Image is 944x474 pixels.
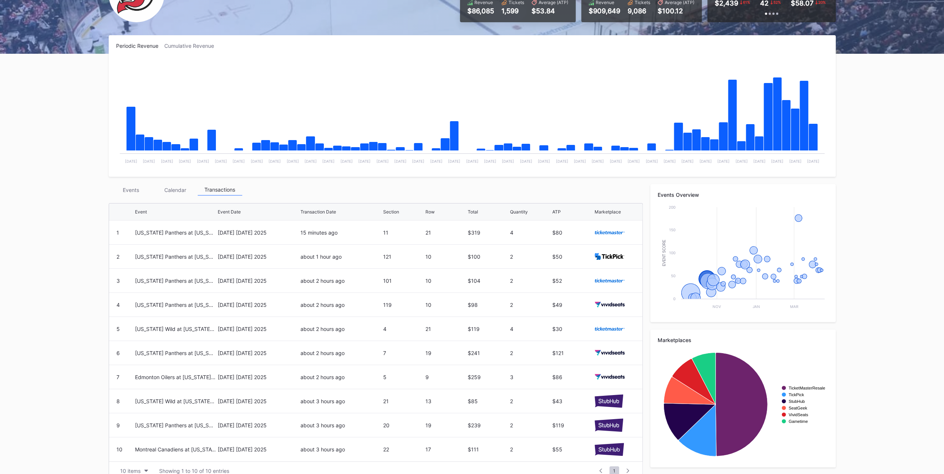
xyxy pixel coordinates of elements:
[109,184,153,196] div: Events
[116,398,120,404] div: 8
[552,253,593,260] div: $50
[153,184,198,196] div: Calendar
[300,209,336,215] div: Transaction Date
[468,278,508,284] div: $104
[510,326,550,332] div: 4
[383,374,424,380] div: 5
[510,253,550,260] div: 2
[681,159,694,163] text: [DATE]
[135,278,216,284] div: [US_STATE] Panthers at [US_STATE] Devils
[552,422,593,428] div: $119
[510,422,550,428] div: 2
[669,251,675,255] text: 100
[510,229,550,236] div: 4
[532,7,568,15] div: $53.84
[304,159,316,163] text: [DATE]
[198,184,242,196] div: Transactions
[658,337,828,343] div: Marketplaces
[376,159,388,163] text: [DATE]
[595,279,625,283] img: ticketmaster.svg
[662,239,666,266] text: Event Score
[673,296,675,301] text: 0
[552,350,593,356] div: $121
[383,209,399,215] div: Section
[135,229,216,236] div: [US_STATE] Panthers at [US_STATE] Devils
[789,159,801,163] text: [DATE]
[383,229,424,236] div: 11
[468,374,508,380] div: $259
[592,159,604,163] text: [DATE]
[218,446,299,453] div: [DATE] [DATE] 2025
[790,304,798,309] text: Mar
[789,392,804,397] text: TickPick
[552,209,561,215] div: ATP
[448,159,460,163] text: [DATE]
[116,350,120,356] div: 6
[233,159,245,163] text: [DATE]
[116,229,119,236] div: 1
[116,422,120,428] div: 9
[595,418,624,431] img: stubHub.svg
[116,446,122,453] div: 10
[595,253,625,259] img: TickPick_logo.svg
[752,304,760,309] text: Jan
[466,159,478,163] text: [DATE]
[383,398,424,404] div: 21
[383,253,424,260] div: 121
[609,159,622,163] text: [DATE]
[269,159,281,163] text: [DATE]
[135,302,216,308] div: [US_STATE] Panthers at [US_STATE] Devils
[468,326,508,332] div: $119
[214,159,227,163] text: [DATE]
[713,304,721,309] text: Nov
[116,278,120,284] div: 3
[520,159,532,163] text: [DATE]
[628,7,650,15] div: 9,086
[218,374,299,380] div: [DATE] [DATE] 2025
[218,422,299,428] div: [DATE] [DATE] 2025
[116,374,119,380] div: 7
[425,374,466,380] div: 9
[425,229,466,236] div: 21
[595,327,625,331] img: ticketmaster.svg
[669,228,675,232] text: 150
[120,468,141,474] div: 10 items
[425,253,466,260] div: 10
[179,159,191,163] text: [DATE]
[116,326,120,332] div: 5
[552,398,593,404] div: $43
[595,394,624,407] img: stubHub.svg
[645,159,658,163] text: [DATE]
[430,159,442,163] text: [DATE]
[425,422,466,428] div: 19
[468,446,508,453] div: $111
[300,446,381,453] div: about 3 hours ago
[197,159,209,163] text: [DATE]
[468,253,508,260] div: $100
[538,159,550,163] text: [DATE]
[218,253,299,260] div: [DATE] [DATE] 2025
[135,209,147,215] div: Event
[771,159,783,163] text: [DATE]
[300,278,381,284] div: about 2 hours ago
[116,302,120,308] div: 4
[789,412,808,417] text: VividSeats
[552,278,593,284] div: $52
[383,446,424,453] div: 22
[669,205,675,209] text: 200
[425,398,466,404] div: 13
[501,7,524,15] div: 1,599
[218,278,299,284] div: [DATE] [DATE] 2025
[425,326,466,332] div: 21
[510,278,550,284] div: 2
[595,374,625,379] img: vividSeats.svg
[383,422,424,428] div: 20
[412,159,424,163] text: [DATE]
[658,192,828,198] div: Events Overview
[468,398,508,404] div: $85
[510,446,550,453] div: 2
[789,399,805,404] text: StubHub
[425,446,466,453] div: 17
[628,159,640,163] text: [DATE]
[552,302,593,308] div: $49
